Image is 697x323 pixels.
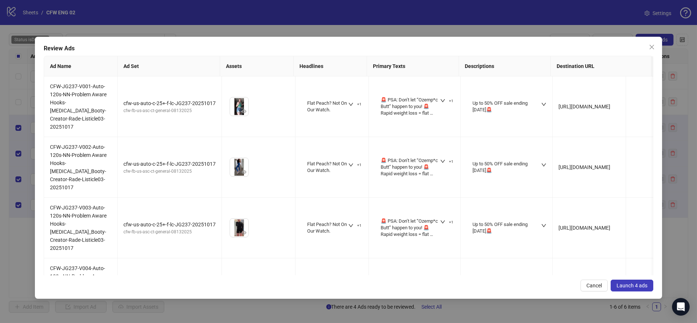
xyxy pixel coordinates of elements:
[357,163,362,167] span: +1
[345,161,364,169] button: +1
[220,56,294,76] th: Assets
[294,56,367,76] th: Headlines
[558,104,610,110] span: [URL][DOMAIN_NAME]
[50,144,107,190] span: CFW-JG237-V002-Auto-120s-NN-Problem Aware Hooks-[MEDICAL_DATA]_Booty-Creator-Rade-Listicle03-2025...
[241,109,247,114] span: eye
[551,56,652,76] th: Destination URL
[50,83,107,130] span: CFW-JG237-V001-Auto-120s-NN-Problem Aware Hooks-[MEDICAL_DATA]_Booty-Creator-Rade-Listicle03-2025...
[123,99,216,107] div: cfw-us-auto-c-25+-f-lc-JG237-20251017
[541,102,546,107] span: down
[558,225,610,231] span: [URL][DOMAIN_NAME]
[646,41,658,53] button: Close
[586,283,602,288] span: Cancel
[123,220,216,229] div: cfw-us-auto-c-25+-f-lc-JG237-20251017
[581,280,608,291] button: Cancel
[345,221,364,230] button: +1
[611,280,653,291] button: Launch 4 ads
[240,228,248,237] button: Preview
[440,159,445,164] span: down
[348,223,353,228] span: down
[230,158,248,176] img: Asset 1
[50,205,107,251] span: CFW-JG237-V003-Auto-120s-NN-Problem Aware Hooks-[MEDICAL_DATA]_Booty-Creator-Rade-Listicle03-2025...
[240,168,248,176] button: Preview
[230,97,248,116] img: Asset 1
[473,161,532,174] div: Up to 50% OFF sale ending [DATE]🚨
[44,44,653,53] div: Review Ads
[230,219,248,237] img: Asset 1
[123,168,216,175] div: cfw-fb-us-asc-ct-general-08132025
[357,102,362,107] span: +1
[381,157,440,177] div: 🚨 PSA: Don’t let “Ozemp*c Butt” happen to you! 🚨 Rapid weight loss = flat peach 🍑 + less strength...
[437,97,456,105] button: +1
[307,161,348,174] div: Flat Peach? Not On Our Watch.
[440,98,445,103] span: down
[367,56,459,76] th: Primary Texts
[541,162,546,168] span: down
[123,229,216,236] div: cfw-fb-us-asc-ct-general-08132025
[241,169,247,175] span: eye
[437,157,456,166] button: +1
[449,159,453,164] span: +1
[440,219,445,225] span: down
[123,160,216,168] div: cfw-us-auto-c-25+-f-lc-JG237-20251017
[541,223,546,228] span: down
[449,99,453,103] span: +1
[558,164,610,170] span: [URL][DOMAIN_NAME]
[345,100,364,109] button: +1
[459,56,551,76] th: Descriptions
[357,223,362,228] span: +1
[473,221,532,234] div: Up to 50% OFF sale ending [DATE]🚨
[449,220,453,225] span: +1
[123,107,216,114] div: cfw-fb-us-asc-ct-general-08132025
[672,298,690,316] div: Open Intercom Messenger
[437,218,456,227] button: +1
[381,218,440,238] div: 🚨 PSA: Don’t let “Ozemp*c Butt” happen to you! 🚨 Rapid weight loss = flat peach 🍑 + less strength...
[348,162,353,168] span: down
[307,221,348,234] div: Flat Peach? Not On Our Watch.
[50,265,107,312] span: CFW-JG237-V004-Auto-120s-NN-Problem Aware Hooks-[MEDICAL_DATA]_Booty-Creator-Rade-Listicle03-2025...
[617,283,647,288] span: Launch 4 ads
[473,100,532,113] div: Up to 50% OFF sale ending [DATE]🚨
[348,102,353,107] span: down
[241,230,247,235] span: eye
[381,97,440,117] div: 🚨 PSA: Don’t let “Ozemp*c Butt” happen to you! 🚨 Rapid weight loss = flat peach 🍑 + less strength...
[307,100,348,113] div: Flat Peach? Not On Our Watch.
[118,56,220,76] th: Ad Set
[240,107,248,116] button: Preview
[649,44,655,50] span: close
[44,56,118,76] th: Ad Name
